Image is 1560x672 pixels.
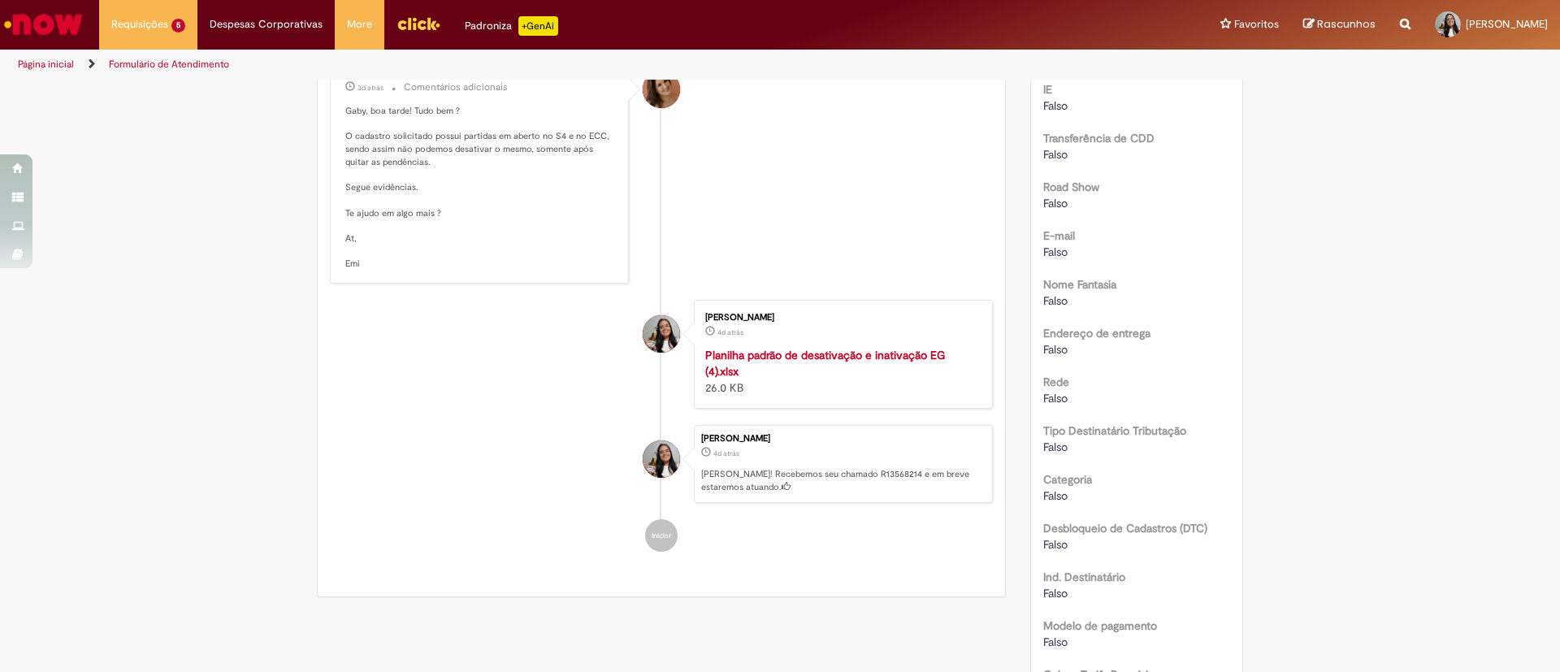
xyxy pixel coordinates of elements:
[1043,326,1150,340] b: Endereço de entrega
[1043,277,1116,292] b: Nome Fantasia
[1043,440,1068,454] span: Falso
[18,58,74,71] a: Página inicial
[643,315,680,353] div: Gabriela Dos Santos Lopes
[1043,180,1099,194] b: Road Show
[404,80,508,94] small: Comentários adicionais
[705,348,945,379] a: Planilha padrão de desativação e inativação EG (4).xlsx
[1043,131,1155,145] b: Transferência de CDD
[210,16,323,33] span: Despesas Corporativas
[713,449,739,458] span: 4d atrás
[701,468,984,493] p: [PERSON_NAME]! Recebemos seu chamado R13568214 e em breve estaremos atuando.
[347,16,372,33] span: More
[1043,98,1068,113] span: Falso
[713,449,739,458] time: 25/09/2025 17:23:49
[1317,16,1376,32] span: Rascunhos
[1043,375,1069,389] b: Rede
[396,11,440,36] img: click_logo_yellow_360x200.png
[1043,570,1125,584] b: Ind. Destinatário
[1043,537,1068,552] span: Falso
[1043,586,1068,600] span: Falso
[357,83,383,93] time: 26/09/2025 14:53:19
[705,313,976,323] div: [PERSON_NAME]
[1043,293,1068,308] span: Falso
[701,434,984,444] div: [PERSON_NAME]
[1466,17,1548,31] span: [PERSON_NAME]
[357,83,383,93] span: 3d atrás
[1234,16,1279,33] span: Favoritos
[330,425,993,503] li: Gabriela Dos Santos Lopes
[518,16,558,36] p: +GenAi
[1043,521,1207,535] b: Desbloqueio de Cadastros (DTC)
[345,105,616,271] p: Gaby, boa tarde! Tudo bem ? O cadastro solicitado possui partidas em aberto no S4 e no ECC, sendo...
[1043,82,1052,97] b: IE
[1043,391,1068,405] span: Falso
[1303,17,1376,33] a: Rascunhos
[1043,196,1068,210] span: Falso
[717,327,743,337] time: 25/09/2025 17:23:47
[1043,472,1092,487] b: Categoria
[1043,147,1068,162] span: Falso
[1043,488,1068,503] span: Falso
[1043,245,1068,259] span: Falso
[643,440,680,478] div: Gabriela Dos Santos Lopes
[111,16,168,33] span: Requisições
[1043,423,1186,438] b: Tipo Destinatário Tributação
[465,16,558,36] div: Padroniza
[1043,618,1157,633] b: Modelo de pagamento
[643,71,680,108] div: Emiliane Dias De Souza
[705,347,976,396] div: 26.0 KB
[1043,342,1068,357] span: Falso
[1043,635,1068,649] span: Falso
[12,50,1028,80] ul: Trilhas de página
[109,58,229,71] a: Formulário de Atendimento
[2,8,85,41] img: ServiceNow
[171,19,185,33] span: 5
[717,327,743,337] span: 4d atrás
[1043,228,1075,243] b: E-mail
